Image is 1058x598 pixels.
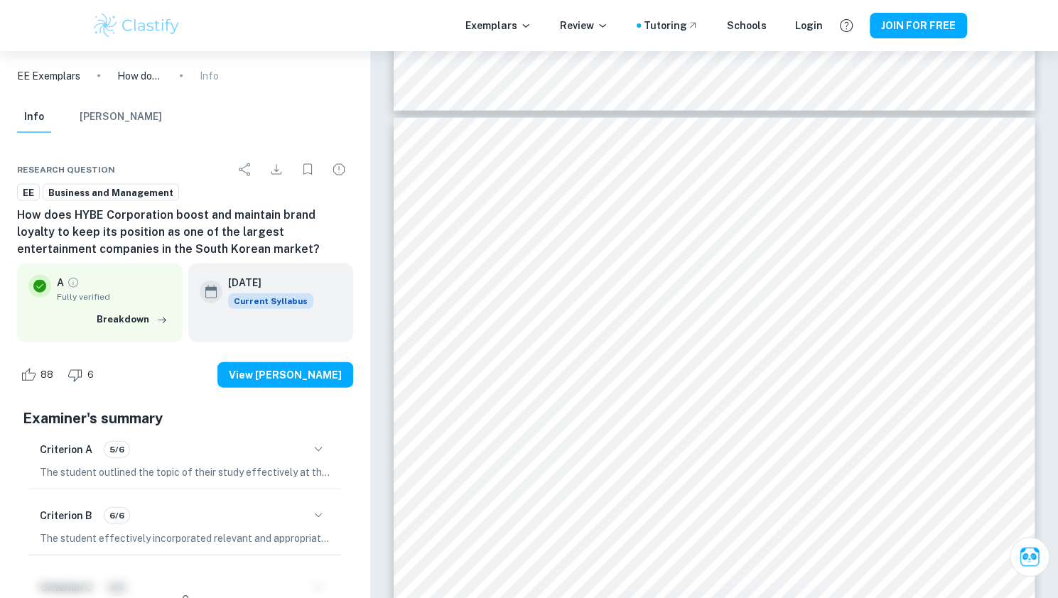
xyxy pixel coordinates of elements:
[117,68,163,84] p: How does HYBE Corporation boost and maintain brand loyalty to keep its position as one of the lar...
[17,207,353,258] h6: How does HYBE Corporation boost and maintain brand loyalty to keep its position as one of the lar...
[40,464,330,480] p: The student outlined the topic of their study effectively at the beginning of the essay, clearly ...
[64,364,102,386] div: Dislike
[57,290,171,303] span: Fully verified
[40,531,330,546] p: The student effectively incorporated relevant and appropriate source material throughout the essa...
[228,293,313,309] span: Current Syllabus
[17,163,115,176] span: Research question
[92,11,182,40] img: Clastify logo
[560,18,608,33] p: Review
[231,156,259,184] div: Share
[200,68,219,84] p: Info
[40,442,92,457] h6: Criterion A
[1010,537,1049,577] button: Ask Clai
[57,275,64,290] p: A
[217,362,353,388] button: View [PERSON_NAME]
[262,156,291,184] div: Download
[325,156,353,184] div: Report issue
[870,13,967,38] button: JOIN FOR FREE
[17,364,61,386] div: Like
[17,184,40,202] a: EE
[40,508,92,523] h6: Criterion B
[465,18,531,33] p: Exemplars
[228,275,302,290] h6: [DATE]
[80,102,162,133] button: [PERSON_NAME]
[43,184,179,202] a: Business and Management
[67,276,80,289] a: Grade fully verified
[293,156,322,184] div: Bookmark
[727,18,767,33] a: Schools
[43,186,178,200] span: Business and Management
[18,186,39,200] span: EE
[33,368,61,382] span: 88
[228,293,313,309] div: This exemplar is based on the current syllabus. Feel free to refer to it for inspiration/ideas wh...
[834,13,858,38] button: Help and Feedback
[80,368,102,382] span: 6
[104,509,129,522] span: 6/6
[17,102,51,133] button: Info
[104,443,129,456] span: 5/6
[17,68,80,84] a: EE Exemplars
[795,18,823,33] a: Login
[93,309,171,330] button: Breakdown
[23,408,347,429] h5: Examiner's summary
[644,18,698,33] a: Tutoring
